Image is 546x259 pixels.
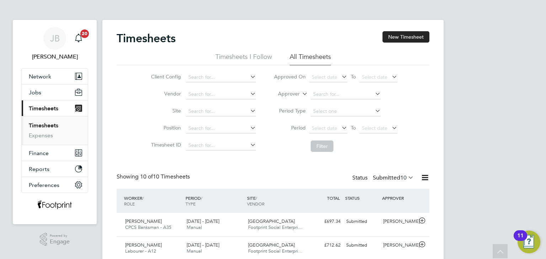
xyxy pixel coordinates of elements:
[29,105,58,112] span: Timesheets
[149,90,181,97] label: Vendor
[362,125,387,131] span: Select date
[22,100,88,116] button: Timesheets
[201,195,202,201] span: /
[248,242,295,248] span: [GEOGRAPHIC_DATA]
[149,108,181,114] label: Site
[311,106,381,116] input: Select one
[117,173,191,181] div: Showing
[518,231,540,253] button: Open Resource Center, 11 new notifications
[343,239,380,251] div: Submitted
[187,242,219,248] span: [DATE] - [DATE]
[343,192,380,204] div: STATUS
[517,236,524,245] div: 11
[186,89,256,99] input: Search for...
[343,216,380,227] div: Submitted
[268,90,300,98] label: Approver
[327,195,340,201] span: TOTAL
[37,200,72,211] img: wearefootprint-logo-retina.png
[22,145,88,161] button: Finance
[149,125,181,131] label: Position
[29,73,51,80] span: Network
[186,201,196,206] span: TYPE
[140,173,190,180] span: 10 Timesheets
[245,192,307,210] div: SITE
[352,173,415,183] div: Status
[50,233,70,239] span: Powered by
[40,233,70,246] a: Powered byEngage
[50,34,60,43] span: JB
[13,20,97,224] nav: Main navigation
[380,192,417,204] div: APPROVER
[149,142,181,148] label: Timesheet ID
[22,84,88,100] button: Jobs
[29,166,49,172] span: Reports
[380,239,417,251] div: [PERSON_NAME]
[248,218,295,224] span: [GEOGRAPHIC_DATA]
[124,201,135,206] span: ROLE
[248,248,303,254] span: Footprint Social Enterpri…
[184,192,245,210] div: PERIOD
[312,125,337,131] span: Select date
[248,224,303,230] span: Footprint Social Enterpri…
[311,89,381,99] input: Search for...
[29,132,53,139] a: Expenses
[186,72,256,82] input: Search for...
[22,177,88,193] button: Preferences
[256,195,257,201] span: /
[125,248,156,254] span: Labourer - A12
[29,89,41,96] span: Jobs
[29,182,59,188] span: Preferences
[21,27,88,61] a: JB[PERSON_NAME]
[149,73,181,80] label: Client Config
[186,123,256,133] input: Search for...
[290,53,331,65] li: All Timesheets
[21,200,88,211] a: Go to home page
[125,224,171,230] span: CPCS Banksman - A35
[117,31,176,45] h2: Timesheets
[382,31,429,43] button: New Timesheet
[349,72,358,81] span: To
[71,27,86,50] a: 20
[274,73,306,80] label: Approved On
[362,74,387,80] span: Select date
[187,224,202,230] span: Manual
[140,173,153,180] span: 10 of
[186,140,256,150] input: Search for...
[215,53,272,65] li: Timesheets I Follow
[400,174,407,181] span: 10
[247,201,264,206] span: VENDOR
[125,218,162,224] span: [PERSON_NAME]
[373,174,414,181] label: Submitted
[29,122,58,129] a: Timesheets
[306,216,343,227] div: £697.34
[186,106,256,116] input: Search for...
[80,29,89,38] span: 20
[187,218,219,224] span: [DATE] - [DATE]
[122,192,184,210] div: WORKER
[29,150,49,156] span: Finance
[142,195,144,201] span: /
[187,248,202,254] span: Manual
[312,74,337,80] span: Select date
[349,123,358,132] span: To
[50,239,70,245] span: Engage
[22,161,88,177] button: Reports
[22,68,88,84] button: Network
[21,53,88,61] span: Jack Berry
[274,125,306,131] label: Period
[125,242,162,248] span: [PERSON_NAME]
[22,116,88,145] div: Timesheets
[380,216,417,227] div: [PERSON_NAME]
[306,239,343,251] div: £712.62
[274,108,306,114] label: Period Type
[311,140,333,152] button: Filter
